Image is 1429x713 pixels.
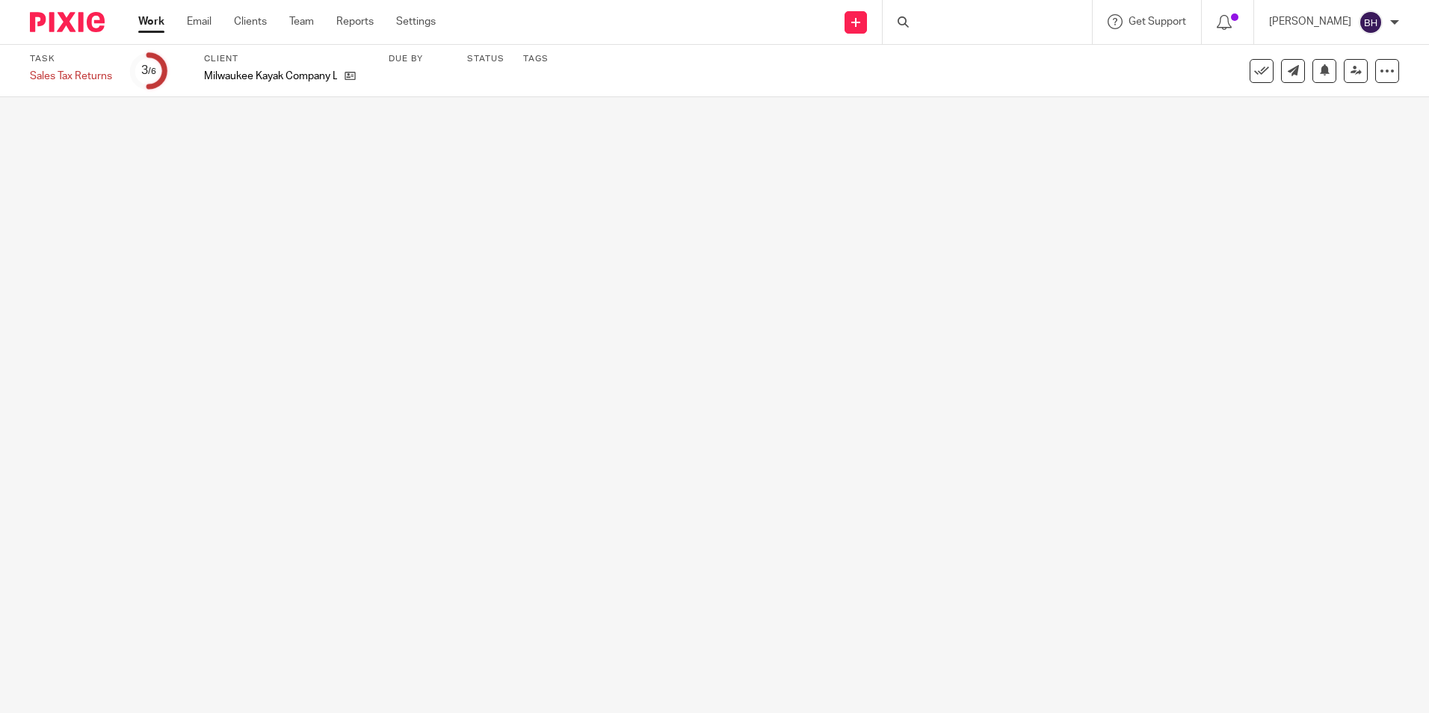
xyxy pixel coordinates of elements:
label: Task [30,53,112,65]
a: Settings [396,14,436,29]
a: Email [187,14,212,29]
div: Sales Tax Returns [30,69,112,84]
p: [PERSON_NAME] [1269,14,1351,29]
span: Get Support [1129,16,1186,27]
img: svg%3E [1359,10,1383,34]
label: Due by [389,53,448,65]
label: Tags [523,53,549,65]
small: /6 [148,67,156,75]
i: Open client page [345,70,356,81]
a: Reports [336,14,374,29]
a: Team [289,14,314,29]
a: Clients [234,14,267,29]
a: Work [138,14,164,29]
img: Pixie [30,12,105,32]
label: Status [467,53,504,65]
p: Milwaukee Kayak Company LLC [204,69,337,84]
label: Client [204,53,370,65]
div: 3 [141,62,156,79]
